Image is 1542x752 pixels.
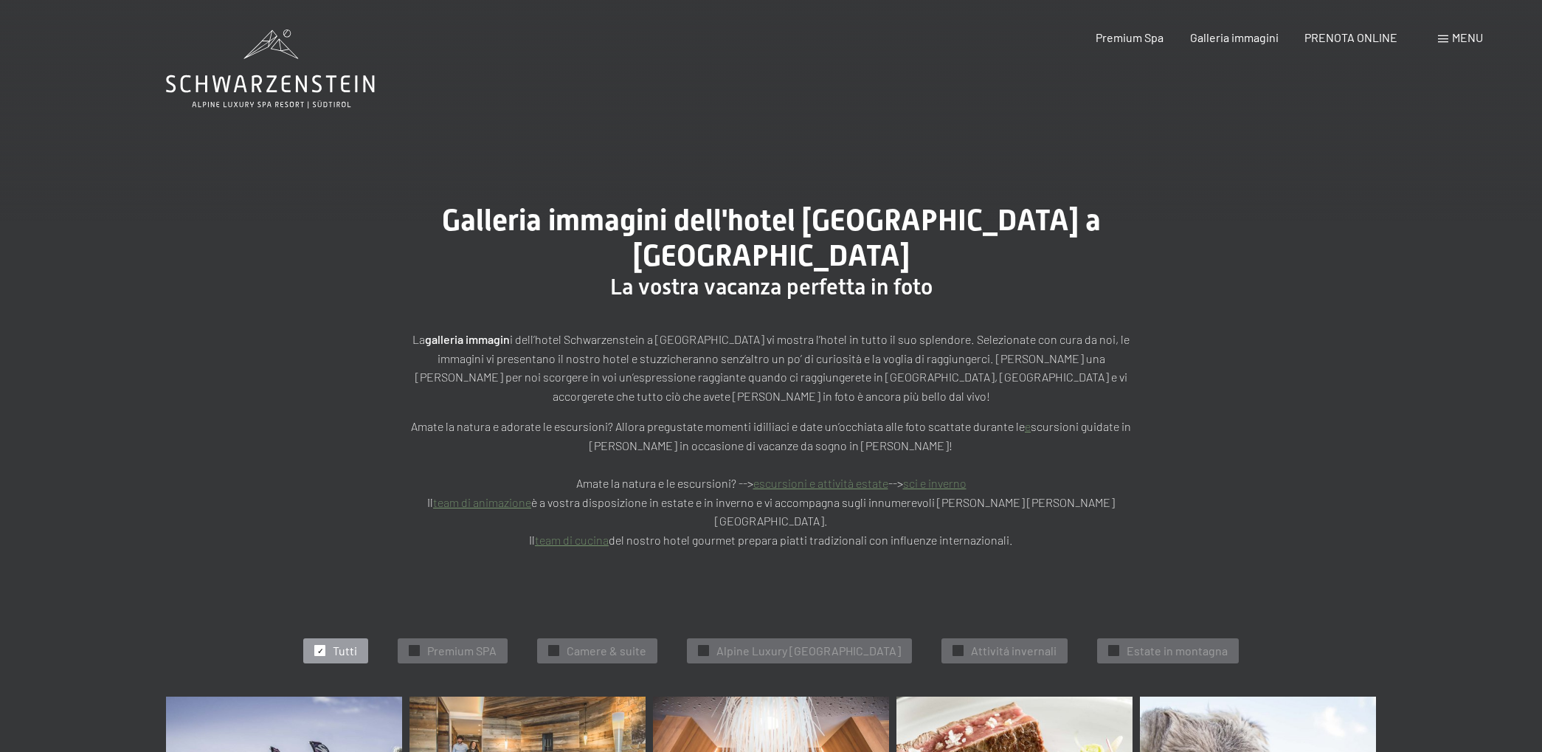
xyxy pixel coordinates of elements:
span: ✓ [955,646,961,656]
span: ✓ [551,646,557,656]
span: Attivitá invernali [971,643,1057,659]
a: e [1025,419,1031,433]
span: Galleria immagini dell'hotel [GEOGRAPHIC_DATA] a [GEOGRAPHIC_DATA] [442,203,1101,273]
a: escursioni e attività estate [753,476,888,490]
a: Galleria immagini [1190,30,1279,44]
span: Tutti [333,643,357,659]
span: ✓ [701,646,707,656]
span: Estate in montagna [1127,643,1228,659]
a: Premium Spa [1096,30,1164,44]
strong: galleria immagin [425,332,510,346]
span: Alpine Luxury [GEOGRAPHIC_DATA] [716,643,901,659]
p: La i dell’hotel Schwarzenstein a [GEOGRAPHIC_DATA] vi mostra l’hotel in tutto il suo splendore. S... [402,330,1140,405]
a: PRENOTA ONLINE [1304,30,1397,44]
span: ✓ [317,646,323,656]
a: team di animazione [433,495,531,509]
p: Amate la natura e adorate le escursioni? Allora pregustate momenti idilliaci e date un’occhiata a... [402,417,1140,549]
span: Premium SPA [427,643,497,659]
span: ✓ [412,646,418,656]
span: ✓ [1111,646,1117,656]
a: sci e inverno [903,476,967,490]
span: La vostra vacanza perfetta in foto [610,274,933,300]
span: Camere & suite [567,643,646,659]
a: team di cucina [535,533,609,547]
span: Menu [1452,30,1483,44]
